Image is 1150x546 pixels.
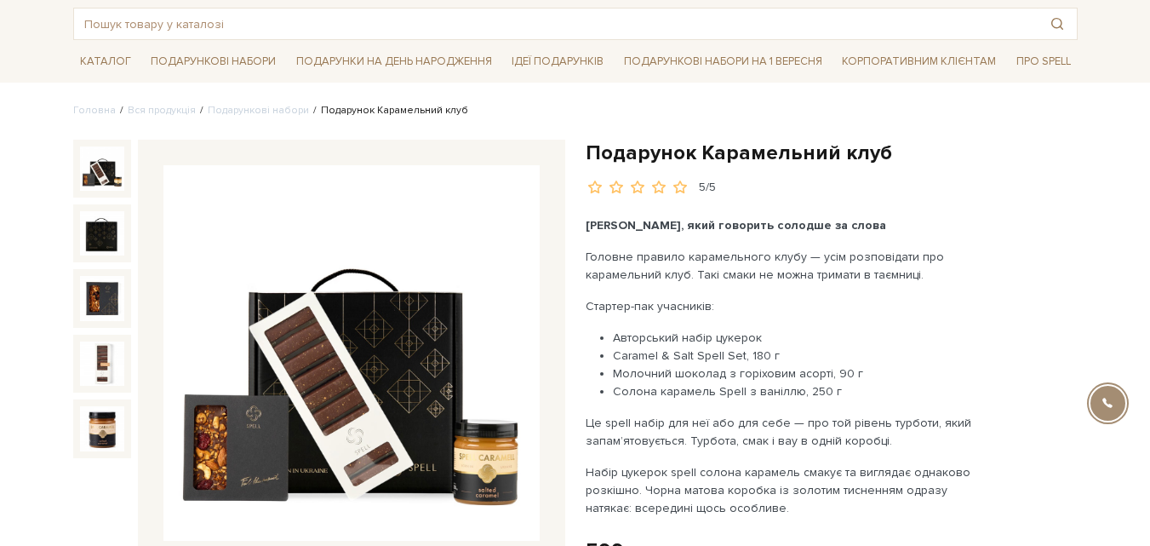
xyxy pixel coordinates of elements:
input: Пошук товару у каталозі [74,9,1038,39]
li: Солона карамель Spell з ваніллю, 250 г [613,382,985,400]
p: Це spell набір для неї або для себе — про той рівень турботи, який запам’ятовується. Турбота, сма... [586,414,985,450]
p: Стартер-пак учасників: [586,297,985,315]
a: Подарункові набори [208,104,309,117]
a: Про Spell [1010,49,1078,75]
li: Авторський набір цукерок [613,329,985,347]
p: Головне правило карамельного клубу — усім розповідати про карамельний клуб. Такі смаки не можна т... [586,248,985,284]
img: Подарунок Карамельний клуб [80,406,124,451]
a: Ідеї подарунків [505,49,610,75]
img: Подарунок Карамельний клуб [80,211,124,256]
img: Подарунок Карамельний клуб [163,165,540,542]
img: Подарунок Карамельний клуб [80,276,124,320]
img: Подарунок Карамельний клуб [80,342,124,386]
button: Пошук товару у каталозі [1038,9,1077,39]
a: Головна [73,104,116,117]
p: Набір цукерок spell солона карамель смакує та виглядає однаково розкішно. Чорна матова коробка із... [586,463,985,517]
li: Caramel & Salt Spell Set, 180 г [613,347,985,365]
div: 5/5 [699,180,716,196]
a: Подарунки на День народження [289,49,499,75]
li: Молочний шоколад з горіховим асорті, 90 г [613,365,985,382]
li: Подарунок Карамельний клуб [309,103,468,118]
a: Подарункові набори [144,49,283,75]
img: Подарунок Карамельний клуб [80,147,124,191]
a: Каталог [73,49,138,75]
a: Вся продукція [128,104,196,117]
b: [PERSON_NAME], який говорить солодше за слова [586,218,886,233]
a: Корпоративним клієнтам [835,47,1003,76]
a: Подарункові набори на 1 Вересня [617,47,829,76]
h1: Подарунок Карамельний клуб [586,140,1078,166]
